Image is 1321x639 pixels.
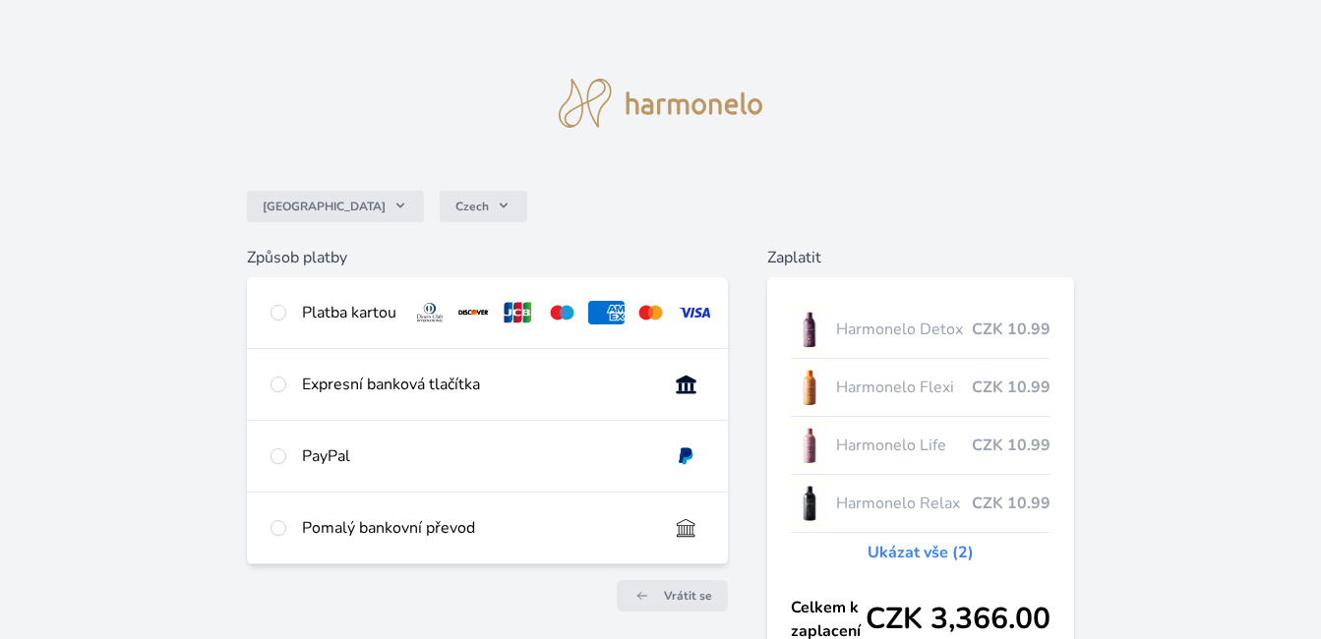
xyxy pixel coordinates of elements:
[247,191,424,222] button: [GEOGRAPHIC_DATA]
[412,301,449,324] img: diners.svg
[302,301,396,324] div: Platba kartou
[677,301,713,324] img: visa.svg
[868,541,974,564] a: Ukázat vše (2)
[500,301,536,324] img: jcb.svg
[791,421,828,470] img: CLEAN_LIFE_se_stinem_x-lo.jpg
[668,444,704,468] img: paypal.svg
[791,363,828,412] img: CLEAN_FLEXI_se_stinem_x-hi_(1)-lo.jpg
[440,191,527,222] button: Czech
[247,246,728,269] h6: Způsob platby
[836,318,973,341] span: Harmonelo Detox
[632,301,669,324] img: mc.svg
[866,602,1051,637] span: CZK 3,366.00
[972,434,1051,457] span: CZK 10.99
[664,588,712,604] span: Vrátit se
[668,373,704,396] img: onlineBanking_CZ.svg
[972,376,1051,399] span: CZK 10.99
[302,516,652,540] div: Pomalý bankovní převod
[972,492,1051,515] span: CZK 10.99
[791,305,828,354] img: DETOX_se_stinem_x-lo.jpg
[302,444,652,468] div: PayPal
[302,373,652,396] div: Expresní banková tlačítka
[544,301,580,324] img: maestro.svg
[836,492,973,515] span: Harmonelo Relax
[559,79,763,128] img: logo.svg
[836,434,973,457] span: Harmonelo Life
[455,301,492,324] img: discover.svg
[263,199,386,214] span: [GEOGRAPHIC_DATA]
[791,479,828,528] img: CLEAN_RELAX_se_stinem_x-lo.jpg
[767,246,1075,269] h6: Zaplatit
[455,199,489,214] span: Czech
[836,376,973,399] span: Harmonelo Flexi
[668,516,704,540] img: bankTransfer_IBAN.svg
[617,580,728,611] a: Vrátit se
[972,318,1051,341] span: CZK 10.99
[588,301,625,324] img: amex.svg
